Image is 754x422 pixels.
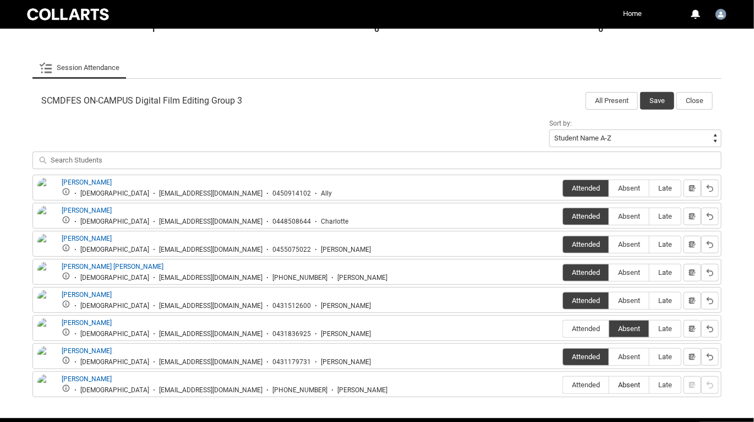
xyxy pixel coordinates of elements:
button: Reset [701,376,719,394]
div: [EMAIL_ADDRESS][DOMAIN_NAME] [159,274,263,282]
span: SCMDFES ON-CAMPUS Digital Film Editing Group 3 [41,95,242,106]
button: Notes [684,180,701,197]
a: [PERSON_NAME] [62,347,112,355]
span: Attended [563,381,609,389]
div: 0431512600 [272,302,311,310]
button: Close [676,92,713,110]
a: Session Attendance [39,57,119,79]
span: Absent [609,268,649,277]
span: Absent [609,184,649,192]
div: Ally [321,190,332,198]
div: 0450914102 [272,190,311,198]
button: Reset [701,320,719,338]
span: Late [649,353,681,361]
button: All Present [586,92,638,110]
div: 0455075022 [272,246,311,254]
span: Attended [563,324,609,333]
span: Attended [563,184,609,192]
li: Session Attendance [32,57,126,79]
span: Late [649,268,681,277]
img: Charlotte Hawkins [37,205,55,230]
img: Madeleine Frau [37,318,55,342]
button: Notes [684,208,701,225]
span: Absent [609,212,649,220]
img: Kai Mountford [37,234,55,258]
button: Reset [701,292,719,310]
div: [EMAIL_ADDRESS][DOMAIN_NAME] [159,302,263,310]
button: Notes [684,264,701,282]
button: Reset [701,236,719,253]
div: [EMAIL_ADDRESS][DOMAIN_NAME] [159,246,263,254]
span: Late [649,381,681,389]
div: [PERSON_NAME] [321,302,371,310]
div: [PHONE_NUMBER] [272,386,327,394]
a: [PERSON_NAME] [62,178,112,186]
div: 0431179731 [272,358,311,366]
button: Reset [701,208,719,225]
div: 0448508644 [272,218,311,226]
span: Late [649,184,681,192]
span: Late [649,212,681,220]
div: [DEMOGRAPHIC_DATA] [80,246,149,254]
button: Notes [684,236,701,253]
span: Absent [609,381,649,389]
span: Absent [609,296,649,305]
a: [PERSON_NAME] [62,319,112,327]
img: Nicholas Dionis [37,346,55,370]
div: [DEMOGRAPHIC_DATA] [80,330,149,338]
div: 0431836925 [272,330,311,338]
div: [PERSON_NAME] [321,358,371,366]
div: [DEMOGRAPHIC_DATA] [80,274,149,282]
div: [EMAIL_ADDRESS][DOMAIN_NAME] [159,386,263,394]
span: Attended [563,353,609,361]
a: [PERSON_NAME] [62,291,112,299]
div: [PERSON_NAME] [321,330,371,338]
button: Notes [684,348,701,366]
div: [PHONE_NUMBER] [272,274,327,282]
img: Alexandra Lang [37,177,55,202]
span: Attended [563,296,609,305]
div: [DEMOGRAPHIC_DATA] [80,386,149,394]
a: Home [620,6,644,22]
img: Rhys Mumford [37,374,55,398]
button: Reset [701,264,719,282]
span: Late [649,240,681,248]
span: Absent [609,353,649,361]
img: Stu.Mannion [715,9,726,20]
img: Lucas Gaston Theodorou [37,262,55,294]
div: [DEMOGRAPHIC_DATA] [80,358,149,366]
span: Absent [609,240,649,248]
div: [PERSON_NAME] [337,386,387,394]
div: [EMAIL_ADDRESS][DOMAIN_NAME] [159,218,263,226]
a: [PERSON_NAME] [62,207,112,214]
button: Notes [684,292,701,310]
span: Attended [563,268,609,277]
div: [EMAIL_ADDRESS][DOMAIN_NAME] [159,358,263,366]
span: Attended [563,212,609,220]
div: [DEMOGRAPHIC_DATA] [80,218,149,226]
button: Reset [701,180,719,197]
div: [DEMOGRAPHIC_DATA] [80,302,149,310]
button: Notes [684,320,701,338]
span: Late [649,324,681,333]
a: [PERSON_NAME] [62,235,112,242]
div: Charlotte [321,218,348,226]
span: Attended [563,240,609,248]
button: User Profile Stu.Mannion [713,4,729,22]
span: Absent [609,324,649,333]
input: Search Students [32,152,722,169]
div: [PERSON_NAME] [337,274,387,282]
div: [EMAIL_ADDRESS][DOMAIN_NAME] [159,330,263,338]
div: [PERSON_NAME] [321,246,371,254]
span: Late [649,296,681,305]
a: [PERSON_NAME] [PERSON_NAME] [62,263,163,270]
div: [DEMOGRAPHIC_DATA] [80,190,149,198]
span: Sort by: [549,120,572,127]
button: Save [640,92,674,110]
div: [EMAIL_ADDRESS][DOMAIN_NAME] [159,190,263,198]
a: [PERSON_NAME] [62,375,112,383]
button: Reset [701,348,719,366]
img: Luis Colosimo [37,290,55,314]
